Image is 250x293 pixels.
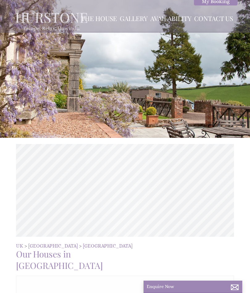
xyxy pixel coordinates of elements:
[150,14,191,23] a: Availability
[194,14,233,23] a: Contact Us
[120,14,148,23] a: Gallery
[24,243,27,249] span: >
[16,248,136,271] h1: Our Houses in [GEOGRAPHIC_DATA]
[147,284,239,289] p: Enquire Now
[9,3,94,37] img: Hurstone
[16,243,23,249] a: UK
[83,243,132,249] a: [GEOGRAPHIC_DATA]
[28,243,78,249] a: [GEOGRAPHIC_DATA]
[79,243,82,249] span: >
[81,14,117,23] a: The House
[16,144,234,237] canvas: Map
